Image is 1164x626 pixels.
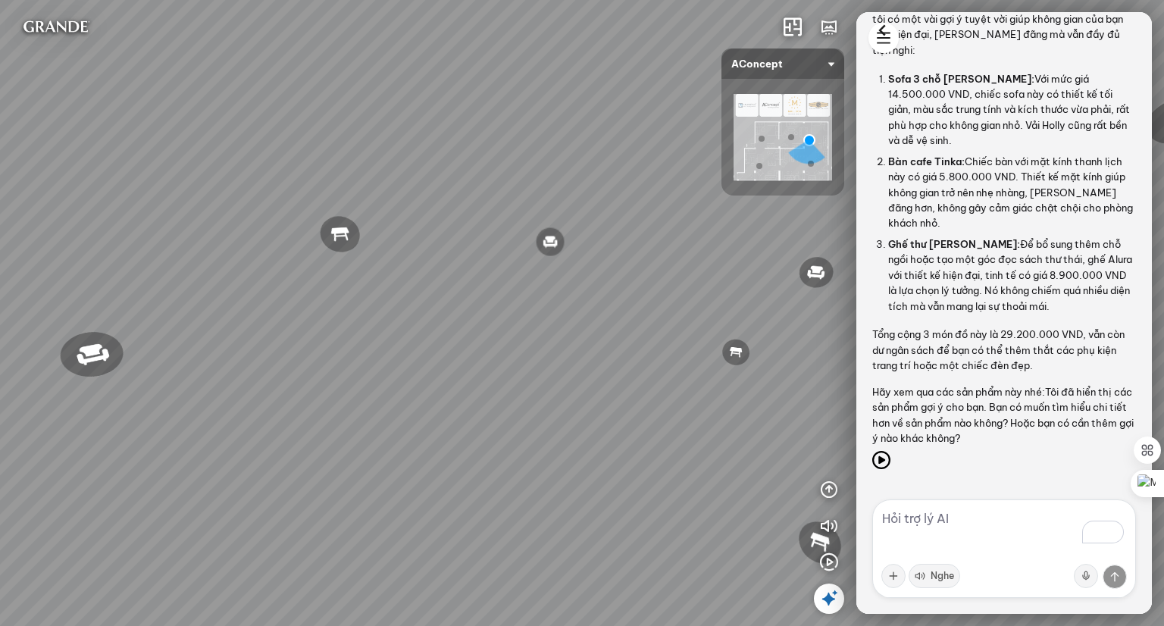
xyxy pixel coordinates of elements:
img: AConcept_CTMHTJT2R6E4.png [734,94,832,180]
p: Hãy xem qua các sản phẩm này nhé:Tôi đã hiển thị các sản phẩm gợi ý cho bạn. Bạn có muốn tìm hiểu... [872,384,1136,446]
span: Ghế thư [PERSON_NAME]: [888,238,1020,250]
img: logo [12,12,99,42]
p: Tổng cộng 3 món đồ này là 29.200.000 VND, vẫn còn dư ngân sách để bạn có thể thêm thắt các phụ ki... [872,327,1136,373]
li: Chiếc bàn với mặt kính thanh lịch này có giá 5.800.000 VND. Thiết kế mặt kính giúp không gian trở... [888,151,1136,233]
textarea: To enrich screen reader interactions, please activate Accessibility in Grammarly extension settings [872,499,1136,598]
li: Với mức giá 14.500.000 VND, chiếc sofa này có thiết kế tối giản, màu sắc trung tính và kích thước... [888,68,1136,151]
li: Để bổ sung thêm chỗ ngồi hoặc tạo một góc đọc sách thư thái, ghế Alura với thiết kế hiện đại, tin... [888,233,1136,316]
span: Sofa 3 chỗ [PERSON_NAME]: [888,73,1034,85]
span: AConcept [731,49,834,79]
button: Nghe [909,564,960,588]
span: Bàn cafe Tinka: [888,155,965,167]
